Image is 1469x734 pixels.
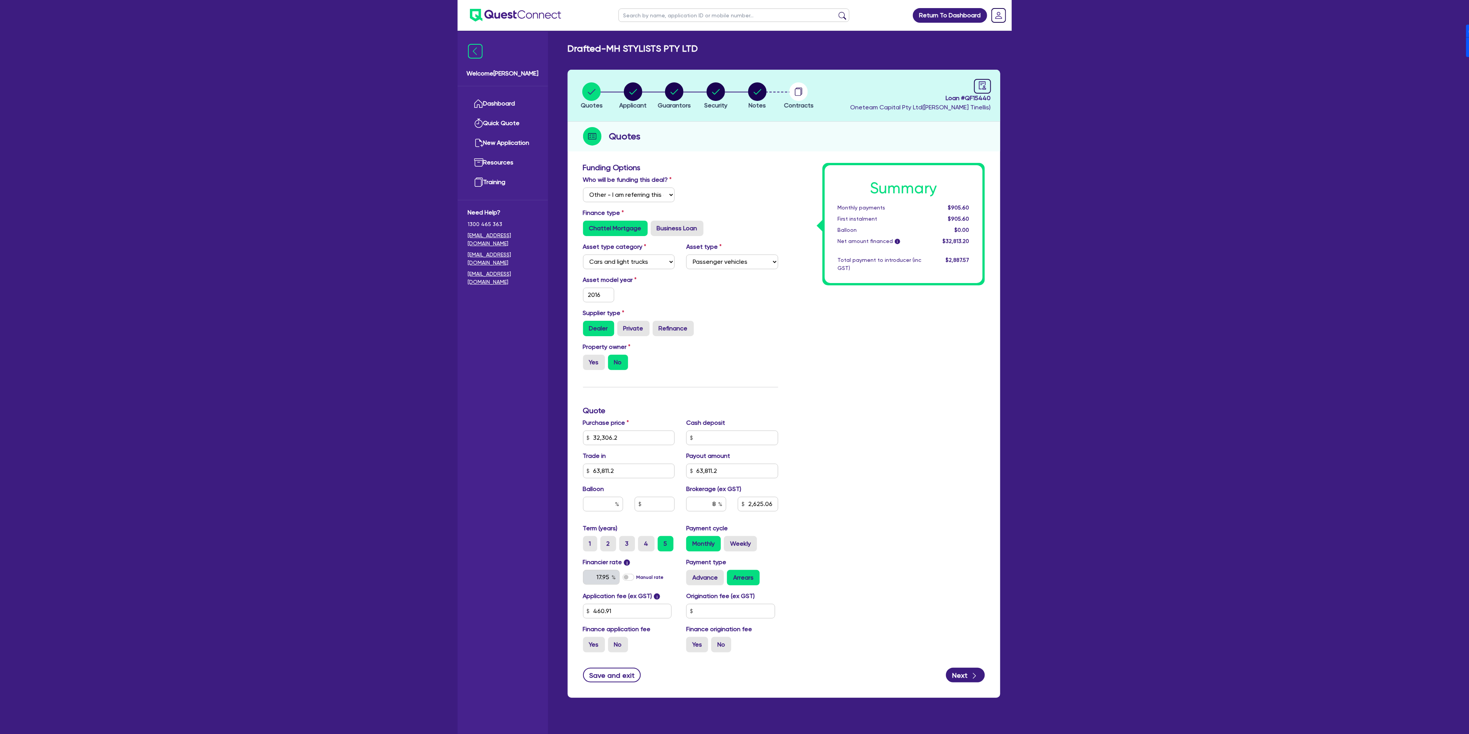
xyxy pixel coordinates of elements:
[468,94,538,114] a: Dashboard
[686,418,725,427] label: Cash deposit
[989,5,1009,25] a: Dropdown toggle
[474,178,483,187] img: training
[913,8,987,23] a: Return To Dashboard
[583,321,614,336] label: Dealer
[468,153,538,173] a: Resources
[468,114,538,133] a: Quick Quote
[657,82,691,111] button: Guarantors
[658,102,691,109] span: Guarantors
[583,536,597,551] label: 1
[581,102,603,109] span: Quotes
[583,451,606,461] label: Trade in
[658,536,674,551] label: 5
[653,321,694,336] label: Refinance
[470,9,561,22] img: quest-connect-logo-blue
[686,451,730,461] label: Payout amount
[851,104,991,111] span: Oneteam Capital Pty Ltd ( [PERSON_NAME] Tinellis )
[583,175,672,184] label: Who will be funding this deal?
[838,179,969,198] h1: Summary
[749,102,766,109] span: Notes
[468,231,538,248] a: [EMAIL_ADDRESS][DOMAIN_NAME]
[686,570,724,585] label: Advance
[583,163,778,172] h3: Funding Options
[583,221,648,236] label: Chattel Mortgage
[943,238,969,244] span: $32,813.20
[583,342,631,352] label: Property owner
[832,256,928,272] div: Total payment to introducer (inc GST)
[686,536,721,551] label: Monthly
[467,69,539,78] span: Welcome [PERSON_NAME]
[468,44,483,59] img: icon-menu-close
[583,625,651,634] label: Finance application fee
[468,173,538,192] a: Training
[468,220,538,228] span: 1300 465 363
[978,81,987,90] span: audit
[583,484,604,494] label: Balloon
[583,668,641,682] button: Save and exit
[686,558,726,567] label: Payment type
[895,239,900,244] span: i
[618,8,849,22] input: Search by name, application ID or mobile number...
[748,82,767,111] button: Notes
[609,129,641,143] h2: Quotes
[686,592,755,601] label: Origination fee (ex GST)
[619,82,647,111] button: Applicant
[583,355,605,370] label: Yes
[468,133,538,153] a: New Application
[583,637,605,652] label: Yes
[583,524,618,533] label: Term (years)
[577,275,681,285] label: Asset model year
[617,321,650,336] label: Private
[619,102,647,109] span: Applicant
[686,484,741,494] label: Brokerage (ex GST)
[948,216,969,222] span: $905.60
[686,242,722,251] label: Asset type
[583,418,629,427] label: Purchase price
[704,102,727,109] span: Security
[600,536,616,551] label: 2
[948,204,969,211] span: $905.60
[583,308,625,318] label: Supplier type
[724,536,757,551] label: Weekly
[946,257,969,263] span: $2,887.57
[474,119,483,128] img: quick-quote
[583,242,647,251] label: Asset type category
[636,574,663,581] label: Manual rate
[711,637,731,652] label: No
[468,208,538,217] span: Need Help?
[583,127,602,146] img: step-icon
[583,592,652,601] label: Application fee (ex GST)
[468,251,538,267] a: [EMAIL_ADDRESS][DOMAIN_NAME]
[784,82,814,111] button: Contracts
[608,637,628,652] label: No
[832,226,928,234] div: Balloon
[654,593,660,600] span: i
[946,668,985,682] button: Next
[784,102,814,109] span: Contracts
[474,158,483,167] img: resources
[583,208,624,218] label: Finance type
[651,221,704,236] label: Business Loan
[580,82,603,111] button: Quotes
[686,637,708,652] label: Yes
[468,270,538,286] a: [EMAIL_ADDRESS][DOMAIN_NAME]
[832,204,928,212] div: Monthly payments
[638,536,655,551] label: 4
[583,558,630,567] label: Financier rate
[954,227,969,233] span: $0.00
[568,43,698,54] h2: Drafted - MH STYLISTS PTY LTD
[832,215,928,223] div: First instalment
[727,570,760,585] label: Arrears
[583,406,778,415] h3: Quote
[624,560,630,566] span: i
[686,625,752,634] label: Finance origination fee
[619,536,635,551] label: 3
[474,138,483,147] img: new-application
[704,82,728,111] button: Security
[832,237,928,245] div: Net amount financed
[608,355,628,370] label: No
[851,94,991,103] span: Loan # QF15440
[686,524,728,533] label: Payment cycle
